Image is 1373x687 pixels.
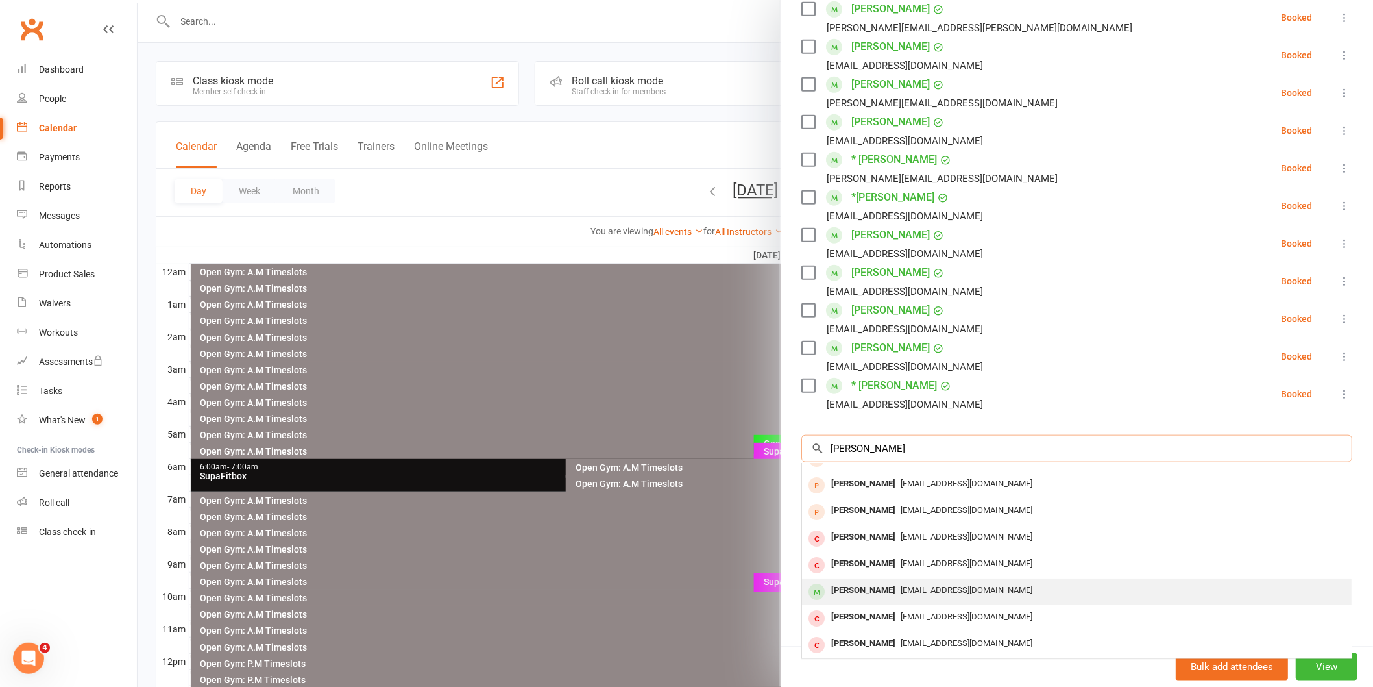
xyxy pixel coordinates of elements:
a: Messages [17,201,137,231]
a: Payments [17,143,137,172]
div: Booked [1281,390,1312,399]
span: 1 [92,414,103,425]
a: Tasks [17,377,137,406]
div: prospect [808,477,825,493]
div: member [808,610,825,627]
a: Assessments [17,347,137,377]
div: Booked [1281,164,1312,173]
button: View [1296,653,1357,681]
a: Reports [17,172,137,201]
div: [EMAIL_ADDRESS][DOMAIN_NAME] [827,245,983,262]
div: [EMAIL_ADDRESS][DOMAIN_NAME] [827,321,983,338]
a: *[PERSON_NAME] [851,187,934,208]
div: prospect [808,504,825,520]
div: [EMAIL_ADDRESS][DOMAIN_NAME] [827,396,983,413]
div: Tasks [39,386,62,396]
div: member [808,557,825,573]
div: Workouts [39,327,78,338]
div: [PERSON_NAME] [826,475,901,493]
span: [EMAIL_ADDRESS][DOMAIN_NAME] [901,612,1032,621]
a: People [17,84,137,114]
div: [PERSON_NAME] [826,501,901,520]
a: [PERSON_NAME] [851,36,930,57]
div: Reports [39,181,71,192]
a: [PERSON_NAME] [851,300,930,321]
div: [PERSON_NAME] [826,581,901,600]
div: Booked [1281,51,1312,60]
a: Clubworx [16,13,48,45]
div: Booked [1281,239,1312,248]
a: [PERSON_NAME] [851,225,930,245]
div: What's New [39,415,86,425]
div: Assessments [39,356,103,367]
a: Dashboard [17,55,137,84]
div: Booked [1281,352,1312,361]
div: General attendance [39,468,118,479]
a: [PERSON_NAME] [851,262,930,283]
div: [EMAIL_ADDRESS][DOMAIN_NAME] [827,132,983,149]
div: Product Sales [39,269,95,279]
div: member [808,637,825,653]
a: Waivers [17,289,137,318]
div: People [39,94,66,104]
div: Dashboard [39,64,84,75]
div: member [808,531,825,547]
a: Class kiosk mode [17,518,137,547]
a: General attendance kiosk mode [17,459,137,488]
div: Messages [39,210,80,221]
a: Automations [17,231,137,260]
a: What's New1 [17,406,137,435]
div: Calendar [39,123,77,133]
span: [EMAIL_ADDRESS][DOMAIN_NAME] [901,558,1032,568]
div: Waivers [39,298,71,308]
div: [PERSON_NAME][EMAIL_ADDRESS][DOMAIN_NAME] [827,170,1058,187]
a: [PERSON_NAME] [851,112,930,132]
a: [PERSON_NAME] [851,338,930,358]
div: Booked [1281,126,1312,135]
div: Booked [1281,201,1312,210]
div: Booked [1281,13,1312,22]
div: [EMAIL_ADDRESS][DOMAIN_NAME] [827,358,983,375]
div: Payments [39,152,80,162]
div: Booked [1281,88,1312,97]
span: [EMAIL_ADDRESS][DOMAIN_NAME] [901,505,1032,515]
button: Bulk add attendees [1176,653,1288,681]
div: Booked [1281,314,1312,323]
div: [EMAIL_ADDRESS][DOMAIN_NAME] [827,57,983,74]
a: [PERSON_NAME] [851,74,930,95]
a: * [PERSON_NAME] [851,375,937,396]
a: * [PERSON_NAME] [851,149,937,170]
div: member [808,584,825,600]
span: [EMAIL_ADDRESS][DOMAIN_NAME] [901,479,1032,488]
div: [PERSON_NAME] [826,634,901,653]
div: [EMAIL_ADDRESS][DOMAIN_NAME] [827,283,983,300]
iframe: Intercom live chat [13,643,44,674]
span: [EMAIL_ADDRESS][DOMAIN_NAME] [901,638,1032,648]
div: Automations [39,240,91,250]
div: [EMAIL_ADDRESS][DOMAIN_NAME] [827,208,983,225]
div: [PERSON_NAME] [826,608,901,627]
input: Search to add attendees [801,435,1352,462]
div: [PERSON_NAME] [826,528,901,547]
span: [EMAIL_ADDRESS][DOMAIN_NAME] [901,585,1032,595]
div: [PERSON_NAME][EMAIL_ADDRESS][DOMAIN_NAME] [827,95,1058,112]
div: Booked [1281,277,1312,286]
div: Class check-in [39,527,96,537]
span: [EMAIL_ADDRESS][DOMAIN_NAME] [901,532,1032,542]
div: [PERSON_NAME] [826,555,901,573]
div: Roll call [39,497,69,508]
a: Calendar [17,114,137,143]
div: [PERSON_NAME][EMAIL_ADDRESS][PERSON_NAME][DOMAIN_NAME] [827,19,1132,36]
span: 4 [40,643,50,653]
a: Roll call [17,488,137,518]
a: Product Sales [17,260,137,289]
a: Workouts [17,318,137,347]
